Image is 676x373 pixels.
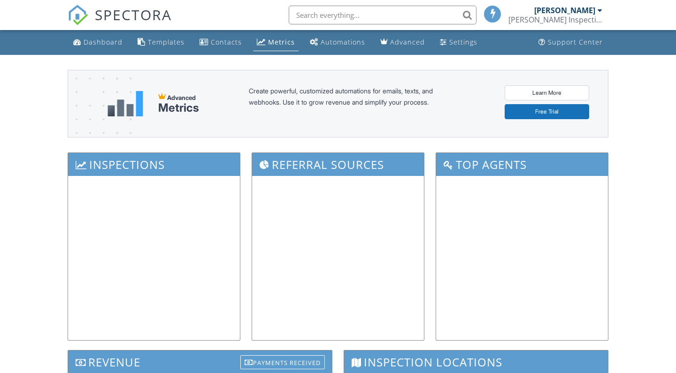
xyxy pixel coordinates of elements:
[158,101,199,114] div: Metrics
[68,153,240,176] h3: Inspections
[196,34,246,51] a: Contacts
[505,85,589,100] a: Learn More
[68,13,172,32] a: SPECTORA
[548,38,603,46] div: Support Center
[505,104,589,119] a: Free Trial
[84,38,123,46] div: Dashboard
[249,85,455,122] div: Create powerful, customized automations for emails, texts, and webhooks. Use it to grow revenue a...
[240,355,325,369] div: Payments Received
[376,34,429,51] a: Advanced
[436,153,608,176] h3: Top Agents
[240,353,325,368] a: Payments Received
[95,5,172,24] span: SPECTORA
[253,34,299,51] a: Metrics
[534,6,595,15] div: [PERSON_NAME]
[148,38,184,46] div: Templates
[306,34,369,51] a: Automations (Basic)
[289,6,476,24] input: Search everything...
[535,34,607,51] a: Support Center
[508,15,602,24] div: Samson Inspections
[211,38,242,46] div: Contacts
[68,5,88,25] img: The Best Home Inspection Software - Spectora
[390,38,425,46] div: Advanced
[167,94,196,101] span: Advanced
[134,34,188,51] a: Templates
[436,34,481,51] a: Settings
[268,38,295,46] div: Metrics
[108,91,143,116] img: metrics-aadfce2e17a16c02574e7fc40e4d6b8174baaf19895a402c862ea781aae8ef5b.svg
[321,38,365,46] div: Automations
[252,153,424,176] h3: Referral Sources
[68,70,131,174] img: advanced-banner-bg-f6ff0eecfa0ee76150a1dea9fec4b49f333892f74bc19f1b897a312d7a1b2ff3.png
[69,34,126,51] a: Dashboard
[449,38,477,46] div: Settings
